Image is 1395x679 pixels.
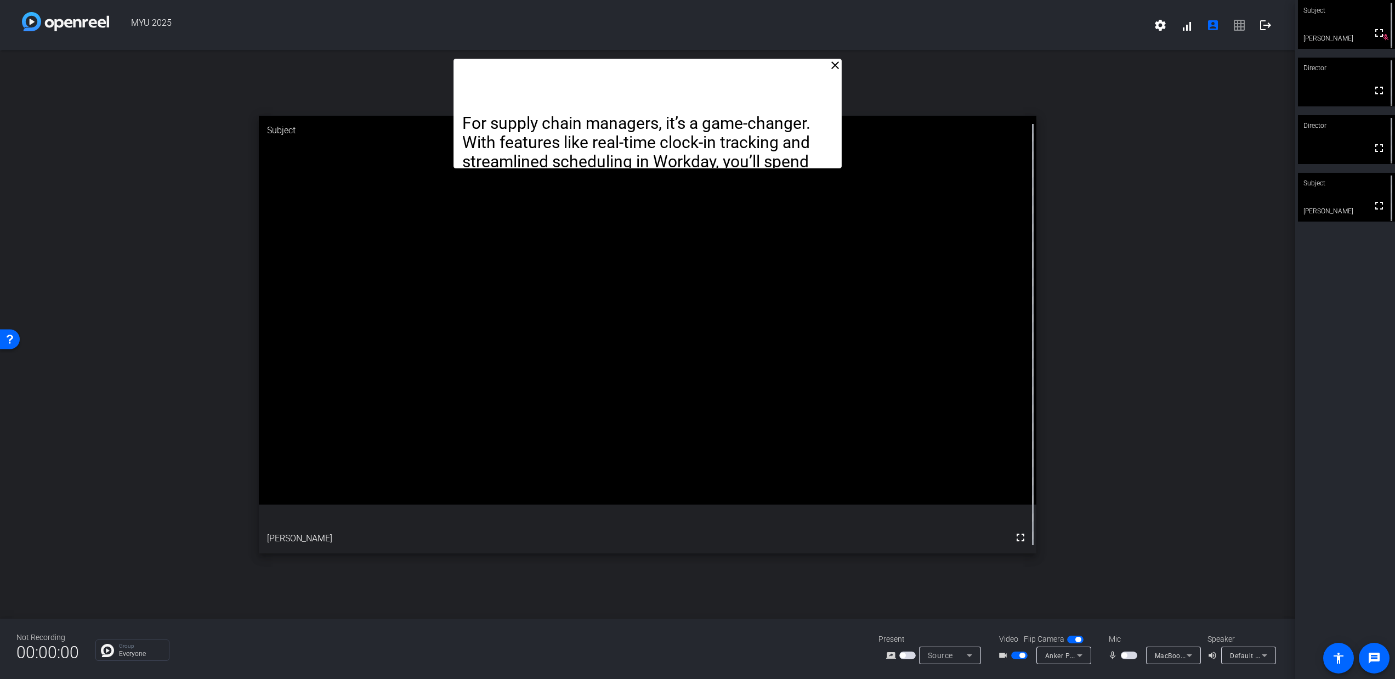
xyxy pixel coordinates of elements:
mat-icon: mic_none [1108,649,1121,662]
div: Mic [1098,633,1207,645]
span: Default - MacBook Pro Speakers (Built-in) [1230,651,1362,660]
span: MYU 2025 [109,12,1147,38]
mat-icon: fullscreen [1373,142,1386,155]
div: Director [1298,58,1395,78]
span: Anker PowerConf C200 (291a:3369) [1045,651,1161,660]
img: white-gradient.svg [22,12,109,31]
p: Everyone [119,650,163,657]
mat-icon: volume_up [1207,649,1221,662]
p: For supply chain managers, it’s a game-changer. With features like real-time clock-in tracking an... [462,114,833,229]
div: Director [1298,115,1395,136]
span: 00:00:00 [16,639,79,666]
mat-icon: fullscreen [1373,84,1386,97]
mat-icon: screen_share_outline [886,649,899,662]
mat-icon: videocam_outline [998,649,1011,662]
img: Chat Icon [101,644,114,657]
span: MacBook Pro Microphone (Built-in) [1155,651,1267,660]
div: Speaker [1207,633,1273,645]
span: Source [928,651,953,660]
mat-icon: fullscreen [1373,199,1386,212]
div: Present [878,633,988,645]
mat-icon: account_box [1206,19,1220,32]
div: Subject [259,116,1036,145]
span: Flip Camera [1024,633,1064,645]
mat-icon: settings [1154,19,1167,32]
div: Subject [1298,173,1395,194]
mat-icon: accessibility [1332,652,1345,665]
div: Not Recording [16,632,79,643]
button: signal_cellular_alt [1173,12,1200,38]
span: Video [999,633,1018,645]
mat-icon: message [1368,652,1381,665]
mat-icon: close [829,59,842,72]
mat-icon: logout [1259,19,1272,32]
mat-icon: fullscreen [1014,531,1027,544]
mat-icon: fullscreen [1373,26,1386,39]
p: Group [119,643,163,649]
